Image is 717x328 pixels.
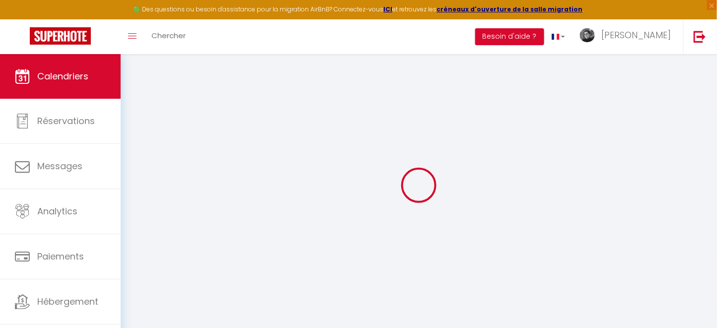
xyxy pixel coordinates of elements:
img: ... [580,28,595,42]
span: Paiements [37,250,84,262]
span: Hébergement [37,295,98,308]
span: Réservations [37,115,95,127]
span: Calendriers [37,70,88,82]
a: ICI [384,5,393,13]
span: [PERSON_NAME] [601,29,671,41]
a: créneaux d'ouverture de la salle migration [437,5,583,13]
span: Analytics [37,205,77,217]
img: logout [694,30,706,43]
span: Chercher [151,30,186,41]
span: Messages [37,160,82,172]
button: Ouvrir le widget de chat LiveChat [8,4,38,34]
a: ... [PERSON_NAME] [573,19,683,54]
a: Chercher [144,19,193,54]
img: Super Booking [30,27,91,45]
button: Besoin d'aide ? [475,28,544,45]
